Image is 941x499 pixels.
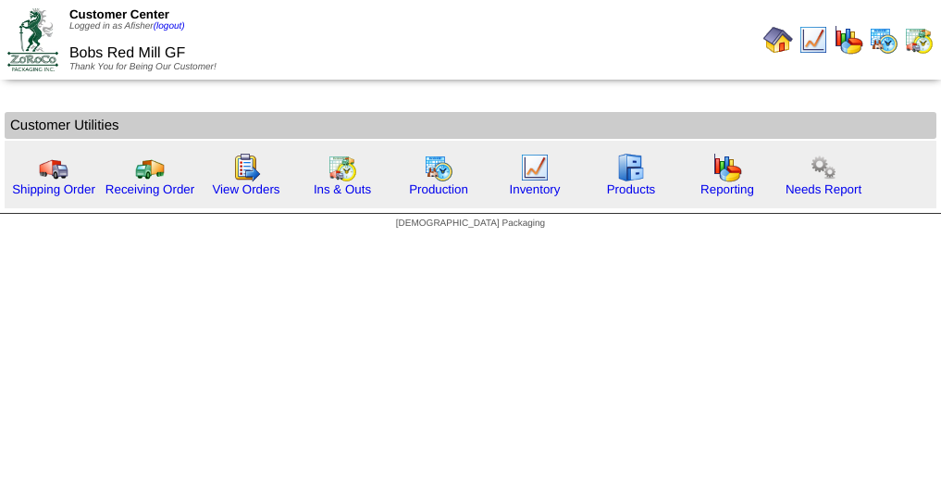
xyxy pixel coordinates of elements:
[799,25,828,55] img: line_graph.gif
[396,218,545,229] span: [DEMOGRAPHIC_DATA] Packaging
[69,7,169,21] span: Customer Center
[510,182,561,196] a: Inventory
[424,153,453,182] img: calendarprod.gif
[154,21,185,31] a: (logout)
[231,153,261,182] img: workorder.gif
[869,25,898,55] img: calendarprod.gif
[328,153,357,182] img: calendarinout.gif
[314,182,371,196] a: Ins & Outs
[69,45,185,61] span: Bobs Red Mill GF
[69,21,185,31] span: Logged in as Afisher
[105,182,194,196] a: Receiving Order
[135,153,165,182] img: truck2.gif
[12,182,95,196] a: Shipping Order
[39,153,68,182] img: truck.gif
[786,182,861,196] a: Needs Report
[520,153,550,182] img: line_graph.gif
[616,153,646,182] img: cabinet.gif
[409,182,468,196] a: Production
[904,25,934,55] img: calendarinout.gif
[712,153,742,182] img: graph.gif
[212,182,279,196] a: View Orders
[5,112,936,139] td: Customer Utilities
[700,182,754,196] a: Reporting
[607,182,656,196] a: Products
[809,153,838,182] img: workflow.png
[69,62,217,72] span: Thank You for Being Our Customer!
[834,25,863,55] img: graph.gif
[7,8,58,70] img: ZoRoCo_Logo(Green%26Foil)%20jpg.webp
[763,25,793,55] img: home.gif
